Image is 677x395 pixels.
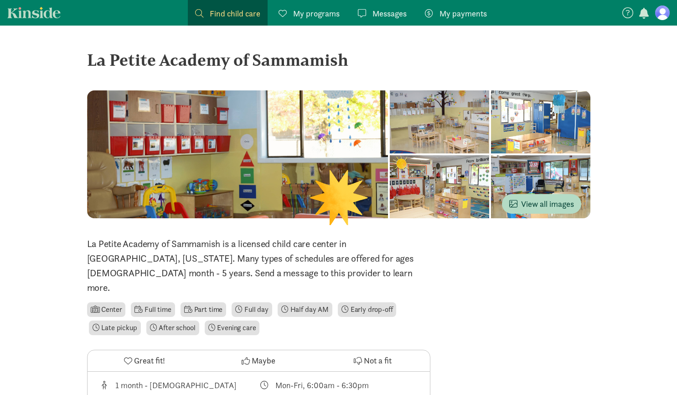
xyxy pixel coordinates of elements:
li: Full day [232,302,272,317]
span: Great fit! [134,354,165,367]
p: La Petite Academy of Sammamish is a licensed child care center in [GEOGRAPHIC_DATA], [US_STATE]. ... [87,237,430,295]
button: View all images [502,194,581,214]
div: Mon-Fri, 6:00am - 6:30pm [275,379,369,391]
div: 1 month - [DEMOGRAPHIC_DATA] [115,379,237,391]
span: Find child care [210,7,260,20]
div: Class schedule [258,379,419,391]
li: Center [87,302,126,317]
div: Age range for children that this provider cares for [98,379,259,391]
li: Full time [131,302,175,317]
span: Not a fit [364,354,392,367]
button: Maybe [202,350,315,371]
li: After school [146,321,199,335]
span: My programs [293,7,340,20]
button: Great fit! [88,350,202,371]
li: Evening care [205,321,260,335]
div: La Petite Academy of Sammamish [87,47,590,72]
li: Half day AM [278,302,332,317]
li: Early drop-off [338,302,397,317]
span: View all images [509,198,574,210]
li: Part time [181,302,226,317]
span: Maybe [252,354,275,367]
a: Kinside [7,7,61,18]
span: My payments [439,7,487,20]
li: Late pickup [89,321,141,335]
button: Not a fit [315,350,429,371]
span: Messages [372,7,407,20]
